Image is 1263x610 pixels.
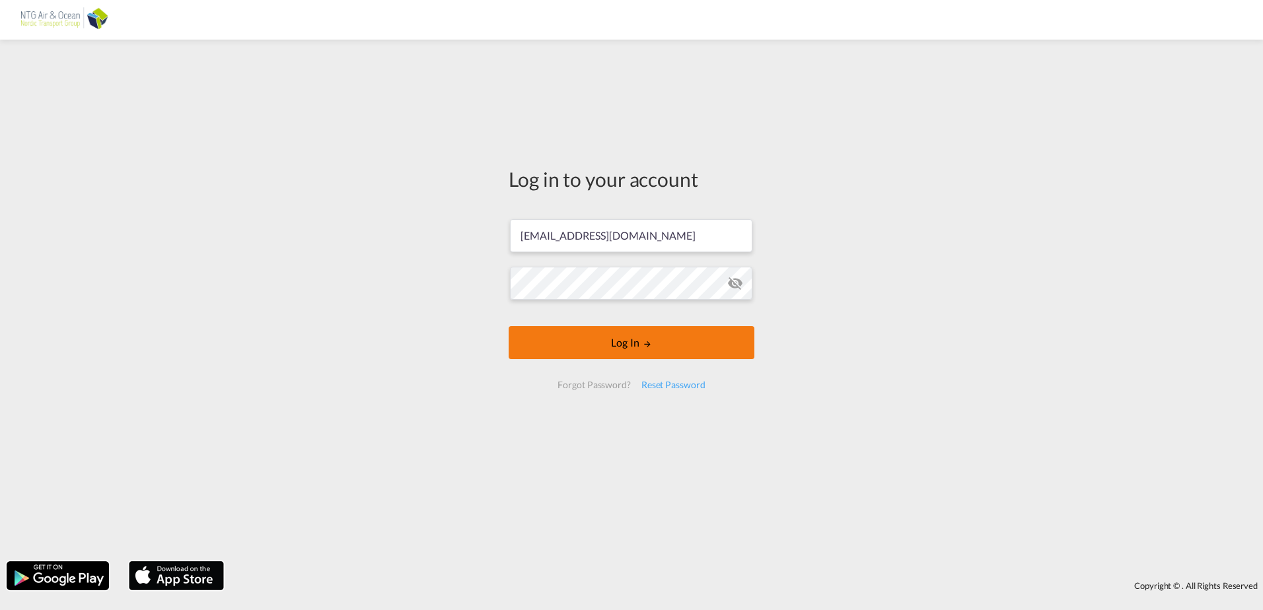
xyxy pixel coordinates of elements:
div: Reset Password [636,373,711,397]
div: Copyright © . All Rights Reserved [231,574,1263,597]
div: Log in to your account [509,165,754,193]
md-icon: icon-eye-off [727,275,743,291]
img: apple.png [127,560,225,592]
input: Enter email/phone number [510,219,752,252]
img: google.png [5,560,110,592]
div: Forgot Password? [552,373,635,397]
button: LOGIN [509,326,754,359]
img: af31b1c0b01f11ecbc353f8e72265e29.png [20,5,109,35]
